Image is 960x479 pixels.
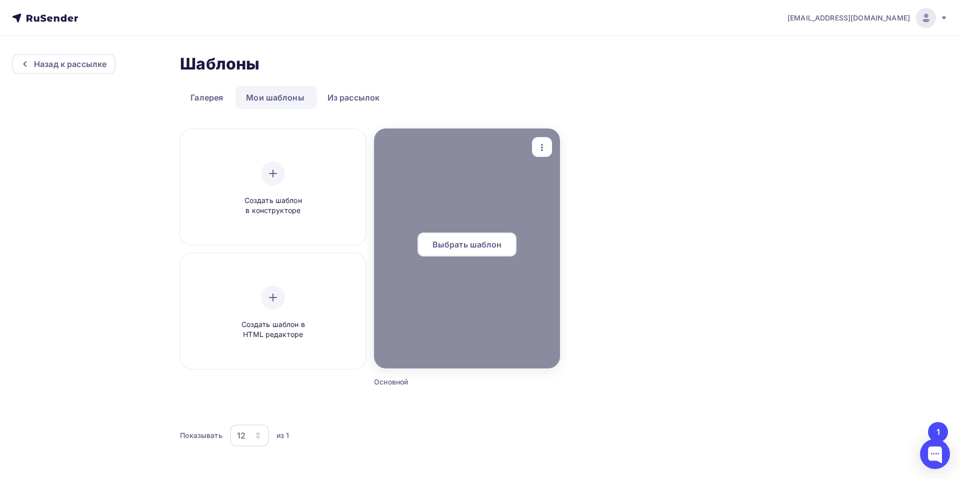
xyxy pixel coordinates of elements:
[787,13,910,23] span: [EMAIL_ADDRESS][DOMAIN_NAME]
[235,86,315,109] a: Мои шаблоны
[432,238,502,250] span: Выбрать шаблон
[374,377,513,387] div: Основной
[928,422,948,442] button: Go to page 1
[276,430,289,440] div: из 1
[229,424,269,447] button: 12
[787,8,948,28] a: [EMAIL_ADDRESS][DOMAIN_NAME]
[180,86,233,109] a: Галерея
[225,319,320,340] span: Создать шаблон в HTML редакторе
[34,58,106,70] div: Назад к рассылке
[237,429,245,441] div: 12
[180,430,222,440] div: Показывать
[225,195,320,216] span: Создать шаблон в конструкторе
[926,422,948,442] ul: Pagination
[180,54,259,74] h2: Шаблоны
[317,86,390,109] a: Из рассылок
